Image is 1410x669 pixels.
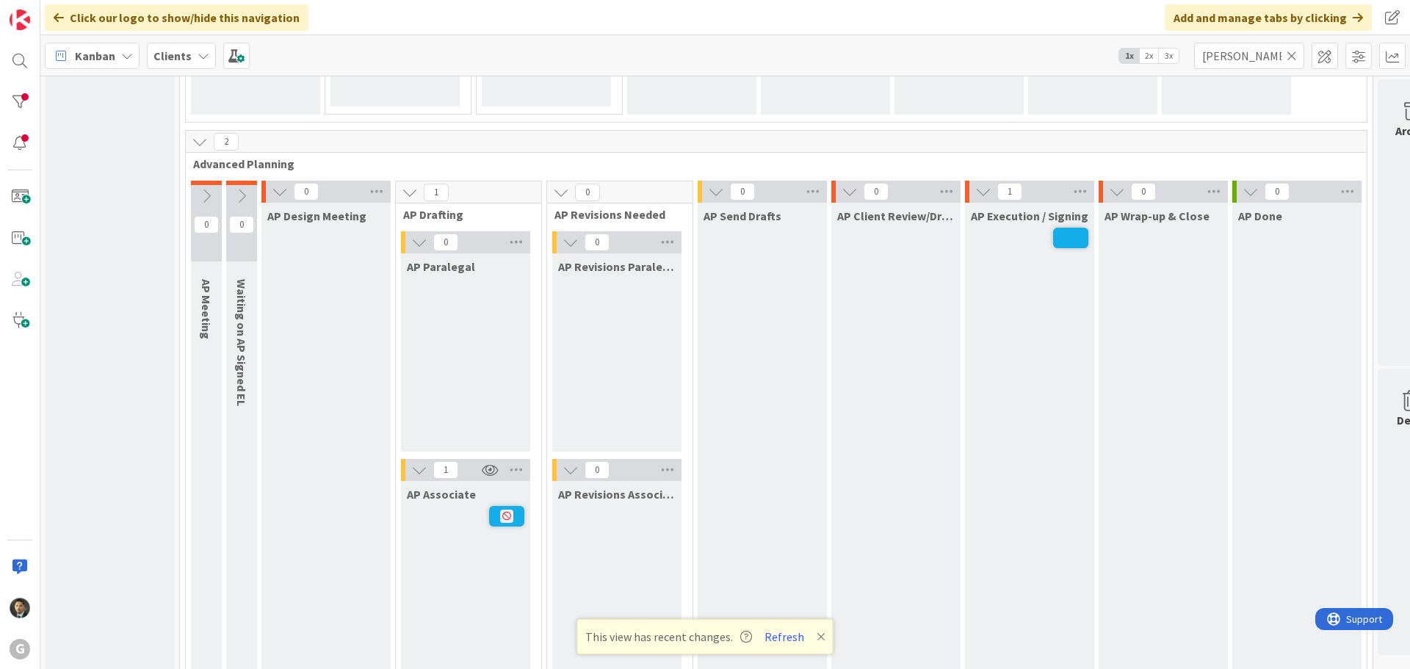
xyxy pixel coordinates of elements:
[433,234,458,251] span: 0
[730,183,755,200] span: 0
[10,598,30,618] img: CG
[1265,183,1290,200] span: 0
[403,207,523,222] span: AP Drafting
[31,2,67,20] span: Support
[585,461,610,479] span: 0
[45,4,308,31] div: Click our logo to show/hide this navigation
[864,183,889,200] span: 0
[585,628,752,646] span: This view has recent changes.
[229,216,254,234] span: 0
[267,209,366,223] span: AP Design Meeting
[558,259,676,274] span: AP Revisions Paralegal
[424,184,449,201] span: 1
[1104,209,1210,223] span: AP Wrap-up & Close
[1159,48,1179,63] span: 3x
[153,48,192,63] b: Clients
[558,487,676,502] span: AP Revisions Associate
[1119,48,1139,63] span: 1x
[433,461,458,479] span: 1
[1165,4,1372,31] div: Add and manage tabs by clicking
[971,209,1088,223] span: AP Execution / Signing
[10,10,30,30] img: Visit kanbanzone.com
[214,133,239,151] span: 2
[1139,48,1159,63] span: 2x
[407,487,476,502] span: AP Associate
[294,183,319,200] span: 0
[407,259,475,274] span: AP Paralegal
[1194,43,1304,69] input: Quick Filter...
[193,156,1348,171] span: Advanced Planning
[194,216,219,234] span: 0
[575,184,600,201] span: 0
[554,207,674,222] span: AP Revisions Needed
[837,209,955,223] span: AP Client Review/Draft Review Meeting
[199,279,214,339] span: AP Meeting
[704,209,781,223] span: AP Send Drafts
[1238,209,1282,223] span: AP Done
[10,639,30,659] div: G
[997,183,1022,200] span: 1
[1131,183,1156,200] span: 0
[234,279,249,406] span: Waiting on AP Signed EL
[75,47,115,65] span: Kanban
[759,627,809,646] button: Refresh
[585,234,610,251] span: 0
